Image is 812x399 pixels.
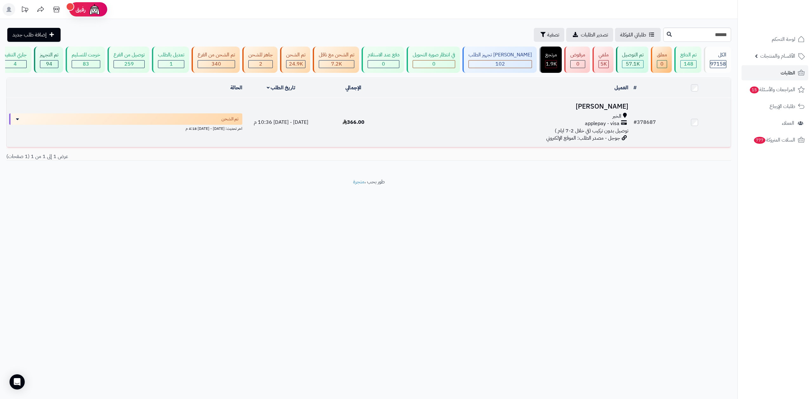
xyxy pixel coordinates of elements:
[622,51,644,59] div: تم التوصيل
[547,31,559,39] span: تصفية
[599,51,609,59] div: ملغي
[772,35,795,44] span: لوحة التحكم
[14,60,17,68] span: 4
[4,60,26,68] div: 4
[681,60,696,68] div: 148
[660,60,664,68] span: 0
[633,118,637,126] span: #
[249,60,272,68] div: 2
[546,134,620,142] span: جوجل - مصدر الطلب: الموقع الإلكتروني
[331,60,342,68] span: 7.2K
[614,84,628,92] a: العميل
[46,60,52,68] span: 94
[286,60,305,68] div: 24907
[360,47,405,73] a: دفع عند الاستلام 0
[382,60,385,68] span: 0
[286,51,305,59] div: تم الشحن
[75,6,86,13] span: رفيق
[633,84,637,92] a: #
[626,60,640,68] span: 57.1K
[279,47,311,73] a: تم الشحن 24.9K
[461,47,538,73] a: [PERSON_NAME] تجهيز الطلب 102
[64,47,106,73] a: خرجت للتسليم 83
[684,60,693,68] span: 148
[88,3,101,16] img: ai-face.png
[633,118,656,126] a: #378687
[742,32,808,47] a: لوحة التحكم
[319,60,354,68] div: 7222
[591,47,615,73] a: ملغي 5K
[212,60,221,68] span: 340
[12,31,47,39] span: إضافة طلب جديد
[198,60,235,68] div: 340
[710,51,726,59] div: الكل
[254,118,308,126] span: [DATE] - [DATE] 10:36 م
[760,52,795,60] span: الأقسام والمنتجات
[749,85,795,94] span: المراجعات والأسئلة
[657,51,667,59] div: معلق
[432,60,435,68] span: 0
[710,60,726,68] span: 97158
[782,119,794,128] span: العملاء
[267,84,296,92] a: تاريخ الطلب
[158,51,184,59] div: تعديل بالطلب
[576,60,580,68] span: 0
[114,51,145,59] div: توصيل من الفرع
[769,5,806,18] img: logo-2.png
[392,103,628,110] h3: [PERSON_NAME]
[585,120,619,127] span: applepay - visa
[10,374,25,389] div: Open Intercom Messenger
[538,47,563,73] a: مرتجع 1.9K
[319,51,354,59] div: تم الشحن مع ناقل
[546,60,557,68] span: 1.9K
[106,47,151,73] a: توصيل من الفرع 259
[753,136,795,144] span: السلات المتروكة
[753,136,766,144] span: 777
[368,51,399,59] div: دفع عند الاستلام
[368,60,399,68] div: 0
[158,60,184,68] div: 1
[599,60,608,68] div: 5007
[612,113,621,120] span: الخبر
[311,47,360,73] a: تم الشحن مع ناقل 7.2K
[343,118,364,126] span: 366.00
[40,60,58,68] div: 94
[620,31,646,39] span: طلباتي المُوكلة
[259,60,262,68] span: 2
[769,102,795,111] span: طلبات الإرجاع
[742,132,808,148] a: السلات المتروكة777
[3,51,27,59] div: جاري التنفيذ
[742,99,808,114] a: طلبات الإرجاع
[230,84,242,92] a: الحالة
[673,47,703,73] a: تم الدفع 148
[353,178,364,186] a: متجرة
[742,65,808,80] a: الطلبات
[650,47,673,73] a: معلق 0
[83,60,89,68] span: 83
[534,28,564,42] button: تصفية
[405,47,461,73] a: في انتظار صورة التحويل 0
[114,60,144,68] div: 259
[241,47,279,73] a: جاهز للشحن 2
[742,82,808,97] a: المراجعات والأسئلة15
[198,51,235,59] div: تم الشحن من الفرع
[124,60,134,68] span: 259
[170,60,173,68] span: 1
[468,51,532,59] div: [PERSON_NAME] تجهيز الطلب
[221,116,239,122] span: تم الشحن
[40,51,58,59] div: تم التجهيز
[566,28,613,42] a: تصدير الطلبات
[680,51,697,59] div: تم الدفع
[9,125,242,131] div: اخر تحديث: [DATE] - [DATE] 4:18 م
[703,47,732,73] a: الكل97158
[571,60,585,68] div: 0
[657,60,667,68] div: 0
[33,47,64,73] a: تم التجهيز 94
[622,60,643,68] div: 57135
[289,60,303,68] span: 24.9K
[345,84,361,92] a: الإجمالي
[563,47,591,73] a: مرفوض 0
[7,28,61,42] a: إضافة طلب جديد
[72,51,100,59] div: خرجت للتسليم
[570,51,585,59] div: مرفوض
